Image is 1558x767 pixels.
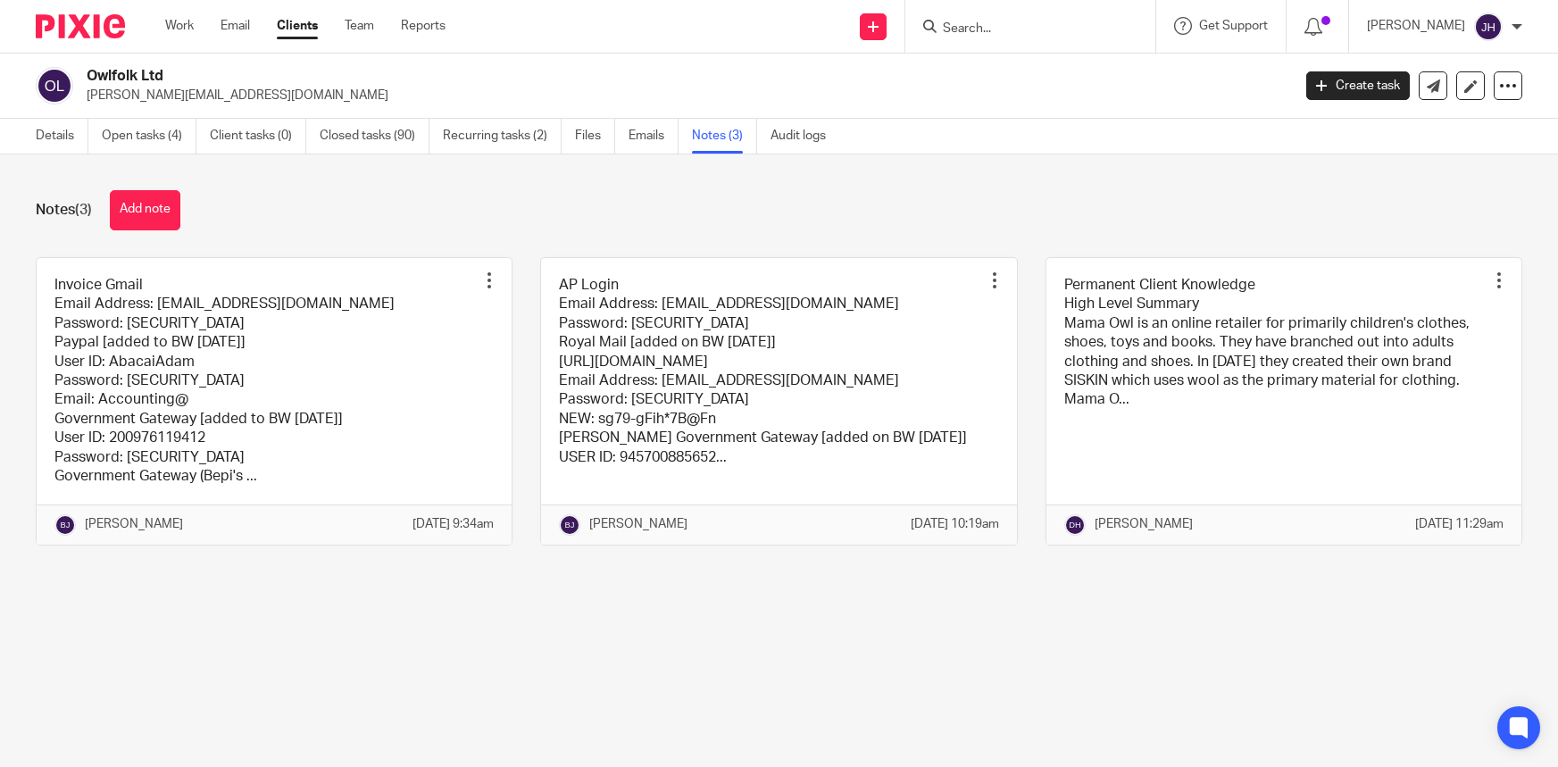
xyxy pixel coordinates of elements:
[87,67,1041,86] h2: Owlfolk Ltd
[1474,13,1503,41] img: svg%3E
[911,515,999,533] p: [DATE] 10:19am
[85,515,183,533] p: [PERSON_NAME]
[320,119,429,154] a: Closed tasks (90)
[559,514,580,536] img: svg%3E
[575,119,615,154] a: Files
[54,514,76,536] img: svg%3E
[1095,515,1193,533] p: [PERSON_NAME]
[102,119,196,154] a: Open tasks (4)
[629,119,679,154] a: Emails
[771,119,839,154] a: Audit logs
[87,87,1279,104] p: [PERSON_NAME][EMAIL_ADDRESS][DOMAIN_NAME]
[941,21,1102,38] input: Search
[110,190,180,230] button: Add note
[401,17,446,35] a: Reports
[210,119,306,154] a: Client tasks (0)
[1064,514,1086,536] img: svg%3E
[36,201,92,220] h1: Notes
[345,17,374,35] a: Team
[165,17,194,35] a: Work
[1199,20,1268,32] span: Get Support
[221,17,250,35] a: Email
[75,203,92,217] span: (3)
[277,17,318,35] a: Clients
[36,14,125,38] img: Pixie
[36,119,88,154] a: Details
[589,515,687,533] p: [PERSON_NAME]
[1415,515,1504,533] p: [DATE] 11:29am
[692,119,757,154] a: Notes (3)
[443,119,562,154] a: Recurring tasks (2)
[1367,17,1465,35] p: [PERSON_NAME]
[36,67,73,104] img: svg%3E
[412,515,494,533] p: [DATE] 9:34am
[1306,71,1410,100] a: Create task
